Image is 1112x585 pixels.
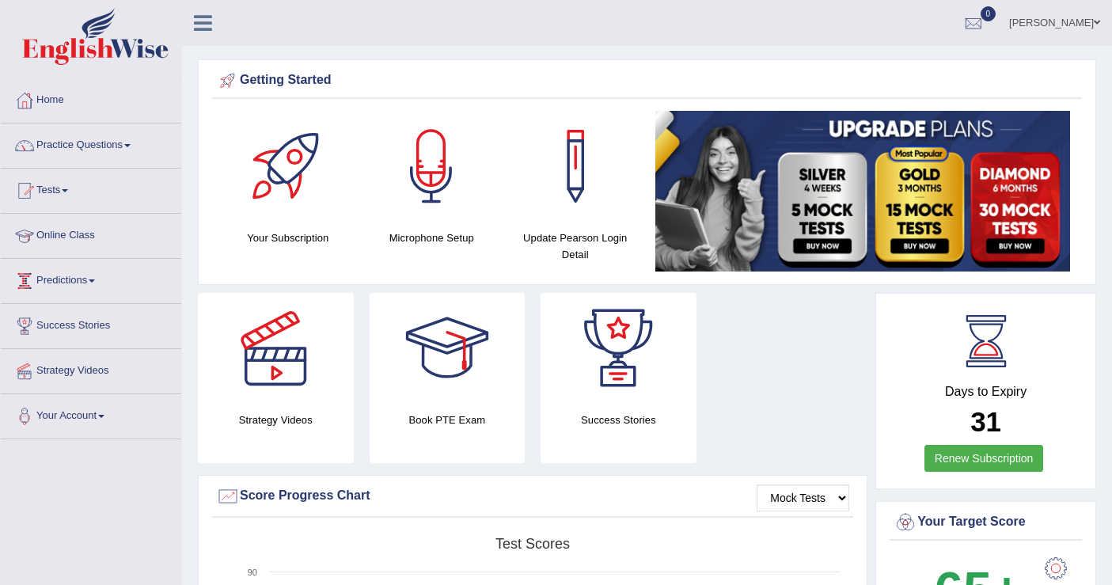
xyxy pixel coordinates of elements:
[368,230,496,246] h4: Microphone Setup
[495,536,570,552] tspan: Test scores
[924,445,1044,472] a: Renew Subscription
[981,6,996,21] span: 0
[1,214,181,253] a: Online Class
[1,78,181,118] a: Home
[1,169,181,208] a: Tests
[511,230,639,263] h4: Update Pearson Login Detail
[198,412,354,428] h4: Strategy Videos
[894,385,1078,399] h4: Days to Expiry
[224,230,352,246] h4: Your Subscription
[248,568,257,577] text: 90
[655,111,1071,272] img: small5.jpg
[541,412,696,428] h4: Success Stories
[1,123,181,163] a: Practice Questions
[216,69,1078,93] div: Getting Started
[1,304,181,344] a: Success Stories
[370,412,526,428] h4: Book PTE Exam
[970,406,1001,437] b: 31
[1,349,181,389] a: Strategy Videos
[1,259,181,298] a: Predictions
[894,511,1078,534] div: Your Target Score
[216,484,849,508] div: Score Progress Chart
[1,394,181,434] a: Your Account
